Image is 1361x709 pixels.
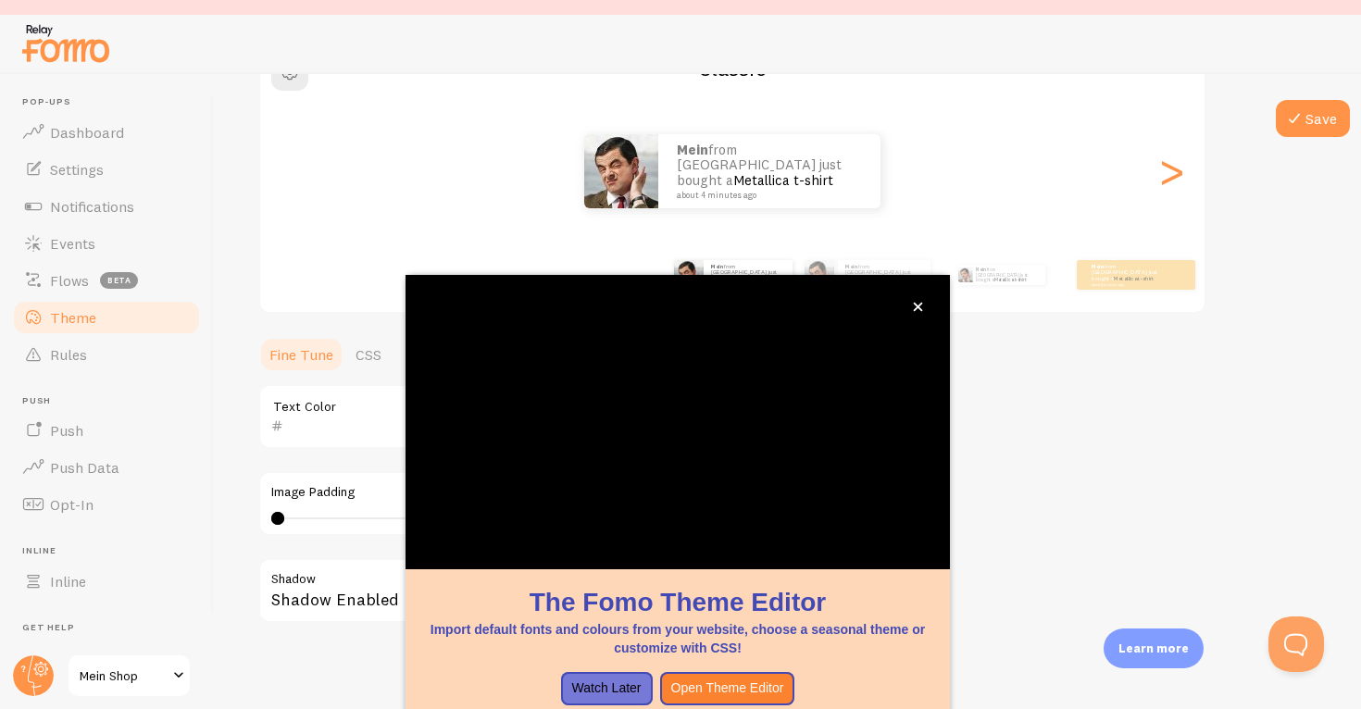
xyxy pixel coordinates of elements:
[584,134,658,208] img: Fomo
[11,563,202,600] a: Inline
[677,191,856,200] small: about 4 minutes ago
[957,267,972,282] img: Fomo
[845,263,858,270] strong: Mein
[428,620,928,657] p: Import default fonts and colours from your website, choose a seasonal theme or customize with CSS!
[50,572,86,591] span: Inline
[677,141,708,158] strong: Mein
[11,486,202,523] a: Opt-In
[677,143,862,200] p: from [GEOGRAPHIC_DATA] just bought a
[50,345,87,364] span: Rules
[11,262,202,299] a: Flows beta
[733,171,833,189] a: Metallica t-shirt
[1118,640,1189,657] p: Learn more
[50,123,124,142] span: Dashboard
[50,197,134,216] span: Notifications
[428,584,928,620] h1: The Fomo Theme Editor
[22,622,202,634] span: Get Help
[50,271,89,290] span: Flows
[11,412,202,449] a: Push
[11,114,202,151] a: Dashboard
[50,234,95,253] span: Events
[258,336,344,373] a: Fine Tune
[258,558,814,626] div: Shadow Enabled
[976,267,987,272] strong: Mein
[50,495,94,514] span: Opt-In
[50,308,96,327] span: Theme
[845,263,923,286] p: from [GEOGRAPHIC_DATA] just bought a
[1104,628,1204,668] div: Learn more
[22,96,202,108] span: Pop-ups
[994,277,1026,282] a: Metallica t-shirt
[1092,263,1166,286] p: from [GEOGRAPHIC_DATA] just bought a
[1092,282,1164,286] small: about 4 minutes ago
[976,265,1038,285] p: from [GEOGRAPHIC_DATA] just bought a
[711,263,724,270] strong: Mein
[50,421,83,440] span: Push
[19,19,112,67] img: fomo-relay-logo-orange.svg
[1276,100,1350,137] button: Save
[11,188,202,225] a: Notifications
[805,260,834,290] img: Fomo
[11,336,202,373] a: Rules
[1092,263,1105,270] strong: Mein
[11,449,202,486] a: Push Data
[660,672,795,705] button: Open Theme Editor
[11,225,202,262] a: Events
[100,272,138,289] span: beta
[1114,275,1154,282] a: Metallica t-shirt
[50,160,104,179] span: Settings
[22,545,202,557] span: Inline
[271,484,801,501] label: Image Padding
[1268,616,1324,672] iframe: Help Scout Beacon - Open
[674,260,704,290] img: Fomo
[50,458,119,477] span: Push Data
[11,299,202,336] a: Theme
[908,297,928,317] button: close,
[561,672,653,705] button: Watch Later
[711,263,785,286] p: from [GEOGRAPHIC_DATA] just bought a
[11,151,202,188] a: Settings
[344,336,393,373] a: CSS
[22,395,202,407] span: Push
[1160,105,1182,238] div: Next slide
